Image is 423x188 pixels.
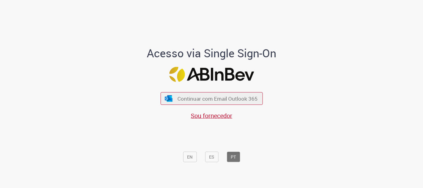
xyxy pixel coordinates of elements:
img: ícone Azure/Microsoft 360 [164,95,173,102]
h1: Acesso via Single Sign-On [126,47,298,59]
img: Logo ABInBev [169,67,254,82]
button: ícone Azure/Microsoft 360 Continuar com Email Outlook 365 [160,92,263,105]
a: Sou fornecedor [191,111,232,120]
span: Continuar com Email Outlook 365 [177,95,258,102]
button: EN [183,152,197,162]
button: ES [205,152,218,162]
button: PT [227,152,240,162]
